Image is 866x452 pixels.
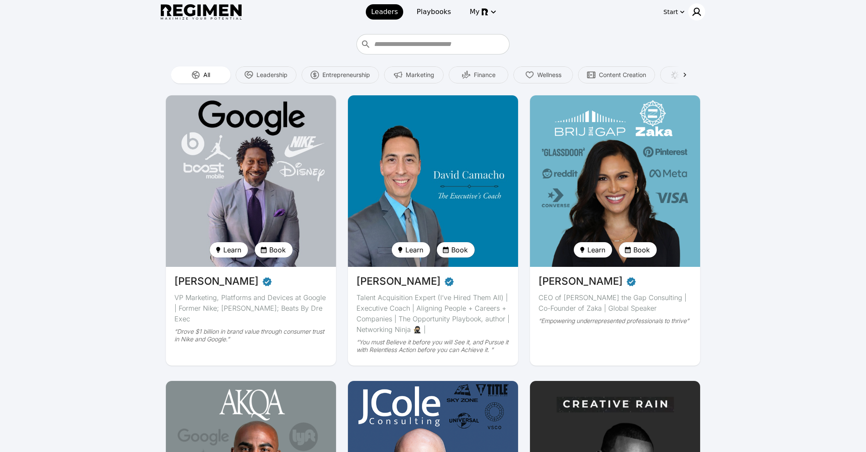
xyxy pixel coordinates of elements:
img: All [191,71,200,79]
button: Book [619,242,657,257]
button: Wellness [513,66,573,83]
div: “Drove $1 billion in brand value through consumer trust in Nike and Google.” [174,328,328,343]
span: Marketing [406,71,434,79]
a: Playbooks [412,4,456,20]
div: Talent Acquisition Expert (I’ve Hired Them All) | Executive Coach | Aligning People + Careers + C... [356,292,510,335]
span: Verified partner - Daryl Butler [262,274,272,289]
button: All [171,66,231,83]
span: Book [451,245,468,255]
span: Finance [474,71,496,79]
button: Finance [449,66,508,83]
span: [PERSON_NAME] [538,274,623,289]
img: avatar of David Camacho [348,95,518,267]
span: Book [633,245,650,255]
span: Verified partner - David Camacho [444,274,454,289]
img: Finance [462,71,470,79]
span: [PERSON_NAME] [174,274,259,289]
span: All [203,71,210,79]
span: Entrepreneurship [322,71,370,79]
div: Who do you want to learn from? [356,34,510,54]
button: My [464,4,500,20]
img: Leadership [245,71,253,79]
button: Creativity [660,66,720,83]
div: “Empowering underrepresented professionals to thrive” [538,317,692,325]
button: Entrepreneurship [302,66,379,83]
span: Book [269,245,286,255]
img: user icon [692,7,702,17]
span: Leadership [256,71,288,79]
button: Learn [574,242,612,257]
img: Wellness [525,71,534,79]
span: [PERSON_NAME] [356,274,441,289]
span: Leaders [371,7,398,17]
img: Entrepreneurship [311,71,319,79]
button: Learn [210,242,248,257]
span: Learn [223,245,241,255]
img: avatar of Daryl Butler [166,95,336,267]
img: Marketing [394,71,402,79]
div: VP Marketing, Platforms and Devices at Google | Former Nike; [PERSON_NAME]; Beats By Dre Exec [174,292,328,324]
span: Wellness [537,71,561,79]
a: Leaders [366,4,403,20]
img: Content Creation [587,71,595,79]
button: Book [437,242,475,257]
span: Verified partner - Devika Brij [626,274,636,289]
span: Learn [405,245,423,255]
button: Start [662,5,687,19]
span: Content Creation [599,71,646,79]
div: CEO of [PERSON_NAME] the Gap Consulting | Co-Founder of Zaka | Global Speaker [538,292,692,314]
button: Book [255,242,293,257]
button: Learn [392,242,430,257]
span: My [470,7,479,17]
span: Playbooks [417,7,451,17]
img: avatar of Devika Brij [530,95,700,267]
button: Marketing [384,66,444,83]
img: Regimen logo [161,4,242,20]
button: Content Creation [578,66,655,83]
span: Learn [587,245,605,255]
div: “You must Believe it before you will See it, and Pursue it with Relentless Action before you can ... [356,338,510,354]
button: Leadership [236,66,296,83]
div: Start [664,8,678,16]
